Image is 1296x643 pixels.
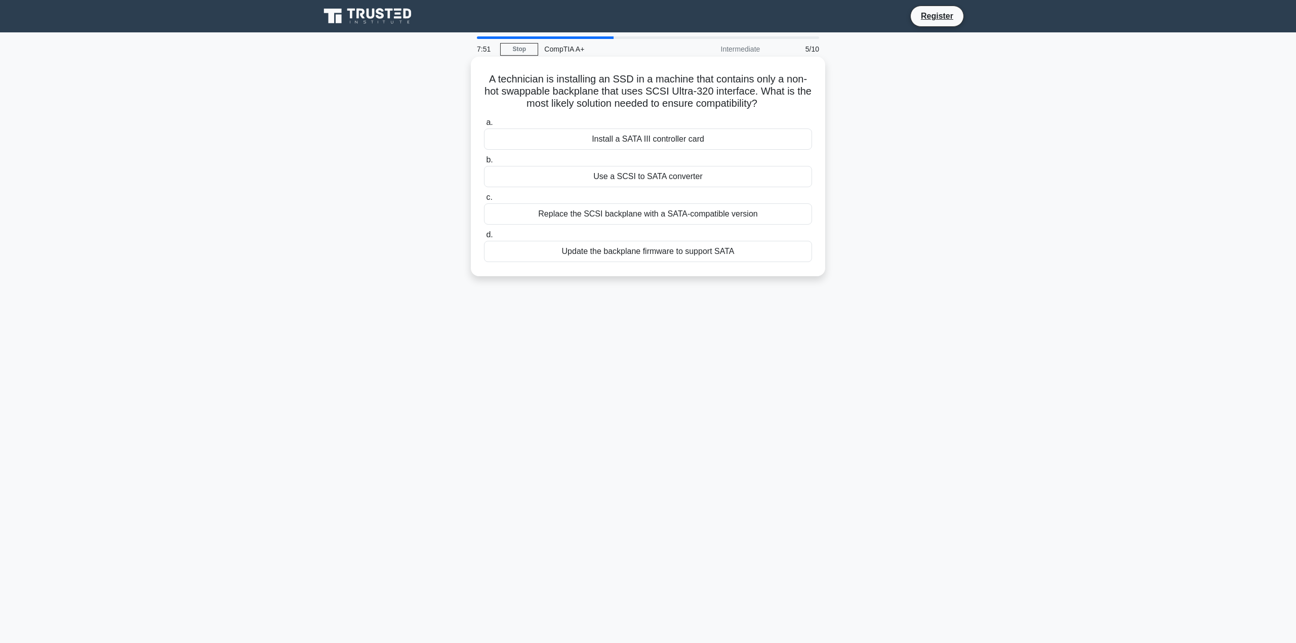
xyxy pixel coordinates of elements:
div: Use a SCSI to SATA converter [484,166,812,187]
div: Intermediate [677,39,766,59]
a: Register [915,10,959,22]
span: a. [486,118,493,126]
span: d. [486,230,493,239]
div: Update the backplane firmware to support SATA [484,241,812,262]
div: Replace the SCSI backplane with a SATA-compatible version [484,203,812,225]
div: Install a SATA III controller card [484,128,812,150]
span: b. [486,155,493,164]
div: 7:51 [471,39,500,59]
div: 5/10 [766,39,825,59]
div: CompTIA A+ [538,39,677,59]
h5: A technician is installing an SSD in a machine that contains only a non-hot swappable backplane t... [483,73,813,110]
a: Stop [500,43,538,56]
span: c. [486,193,492,201]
